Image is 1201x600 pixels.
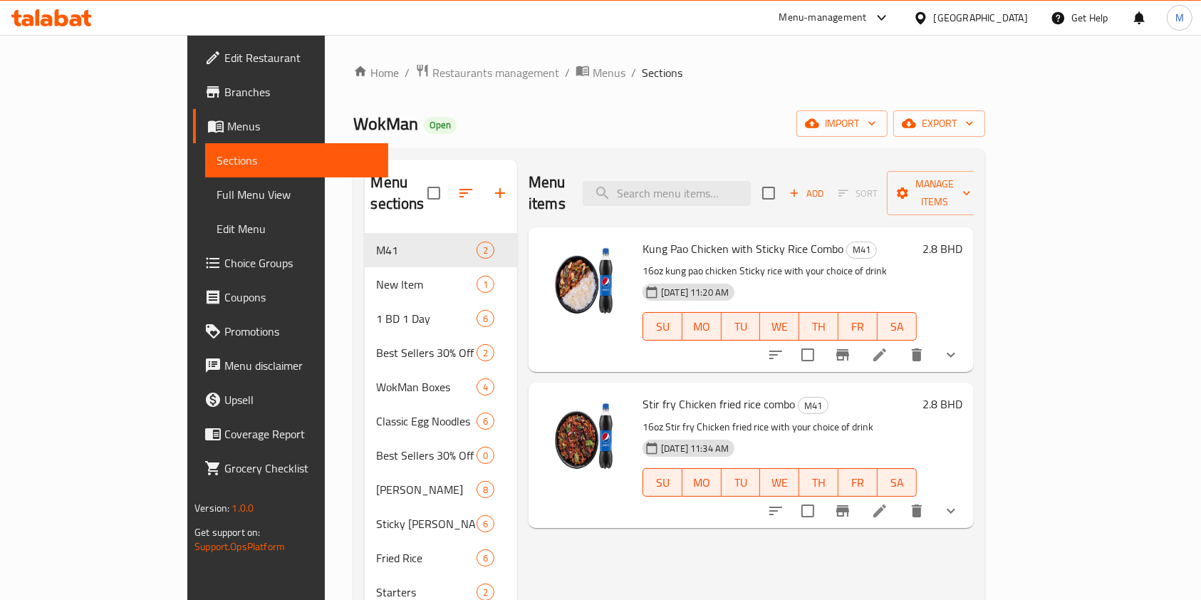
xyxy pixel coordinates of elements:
[727,316,755,337] span: TU
[766,316,794,337] span: WE
[900,494,934,528] button: delete
[922,239,962,259] h6: 2.8 BHD
[642,64,682,81] span: Sections
[193,451,388,485] a: Grocery Checklist
[942,502,960,519] svg: Show Choices
[805,316,833,337] span: TH
[353,63,984,82] nav: breadcrumb
[477,481,494,498] div: items
[655,442,734,455] span: [DATE] 11:34 AM
[887,171,982,215] button: Manage items
[838,468,878,497] button: FR
[477,552,494,565] span: 6
[883,316,911,337] span: SA
[193,109,388,143] a: Menus
[477,310,494,327] div: items
[205,143,388,177] a: Sections
[365,541,517,575] div: Fried Rice6
[477,244,494,257] span: 2
[477,276,494,293] div: items
[649,472,677,493] span: SU
[224,357,377,374] span: Menu disclaimer
[846,242,877,259] div: M41
[205,177,388,212] a: Full Menu View
[193,280,388,314] a: Coupons
[193,75,388,109] a: Branches
[784,182,829,205] button: Add
[793,340,823,370] span: Select to update
[942,346,960,363] svg: Show Choices
[688,316,716,337] span: MO
[760,312,799,341] button: WE
[194,537,285,556] a: Support.OpsPlatform
[682,312,722,341] button: MO
[643,393,795,415] span: Stir fry Chicken fried rice combo
[893,110,985,137] button: export
[883,472,911,493] span: SA
[934,338,968,372] button: show more
[878,312,917,341] button: SA
[826,494,860,528] button: Branch-specific-item
[365,301,517,336] div: 1 BD 1 Day6
[224,254,377,271] span: Choice Groups
[722,312,761,341] button: TU
[793,496,823,526] span: Select to update
[688,472,716,493] span: MO
[224,425,377,443] span: Coverage Report
[365,370,517,404] div: WokMan Boxes4
[722,468,761,497] button: TU
[376,378,476,395] div: WokMan Boxes
[419,178,449,208] span: Select all sections
[432,64,559,81] span: Restaurants management
[217,186,377,203] span: Full Menu View
[224,323,377,340] span: Promotions
[477,344,494,361] div: items
[766,472,794,493] span: WE
[787,185,826,202] span: Add
[365,438,517,472] div: Best Sellers 30% Off0
[540,394,631,485] img: Stir fry Chicken fried rice combo
[376,310,476,327] span: 1 BD 1 Day
[727,472,755,493] span: TU
[477,413,494,430] div: items
[376,276,476,293] span: New Item
[224,289,377,306] span: Coupons
[643,262,917,280] p: 16oz kung pao chicken Sticky rice with your choice of drink
[224,49,377,66] span: Edit Restaurant
[540,239,631,330] img: Kung Pao Chicken with Sticky Rice Combo
[477,415,494,428] span: 6
[370,172,427,214] h2: Menu sections
[838,312,878,341] button: FR
[376,481,476,498] span: [PERSON_NAME]
[194,499,229,517] span: Version:
[477,449,494,462] span: 0
[365,472,517,507] div: [PERSON_NAME]8
[593,64,625,81] span: Menus
[643,468,682,497] button: SU
[477,378,494,395] div: items
[477,515,494,532] div: items
[232,499,254,517] span: 1.0.0
[376,447,476,464] span: Best Sellers 30% Off
[805,472,833,493] span: TH
[844,472,872,493] span: FR
[449,176,483,210] span: Sort sections
[934,494,968,528] button: show more
[365,336,517,370] div: Best Sellers 30% Off2
[900,338,934,372] button: delete
[583,181,751,206] input: search
[365,507,517,541] div: Sticky [PERSON_NAME]6
[871,346,888,363] a: Edit menu item
[477,549,494,567] div: items
[871,502,888,519] a: Edit menu item
[224,391,377,408] span: Upsell
[193,383,388,417] a: Upsell
[376,344,476,361] span: Best Sellers 30% Off
[224,83,377,100] span: Branches
[477,346,494,360] span: 2
[760,468,799,497] button: WE
[477,242,494,259] div: items
[844,316,872,337] span: FR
